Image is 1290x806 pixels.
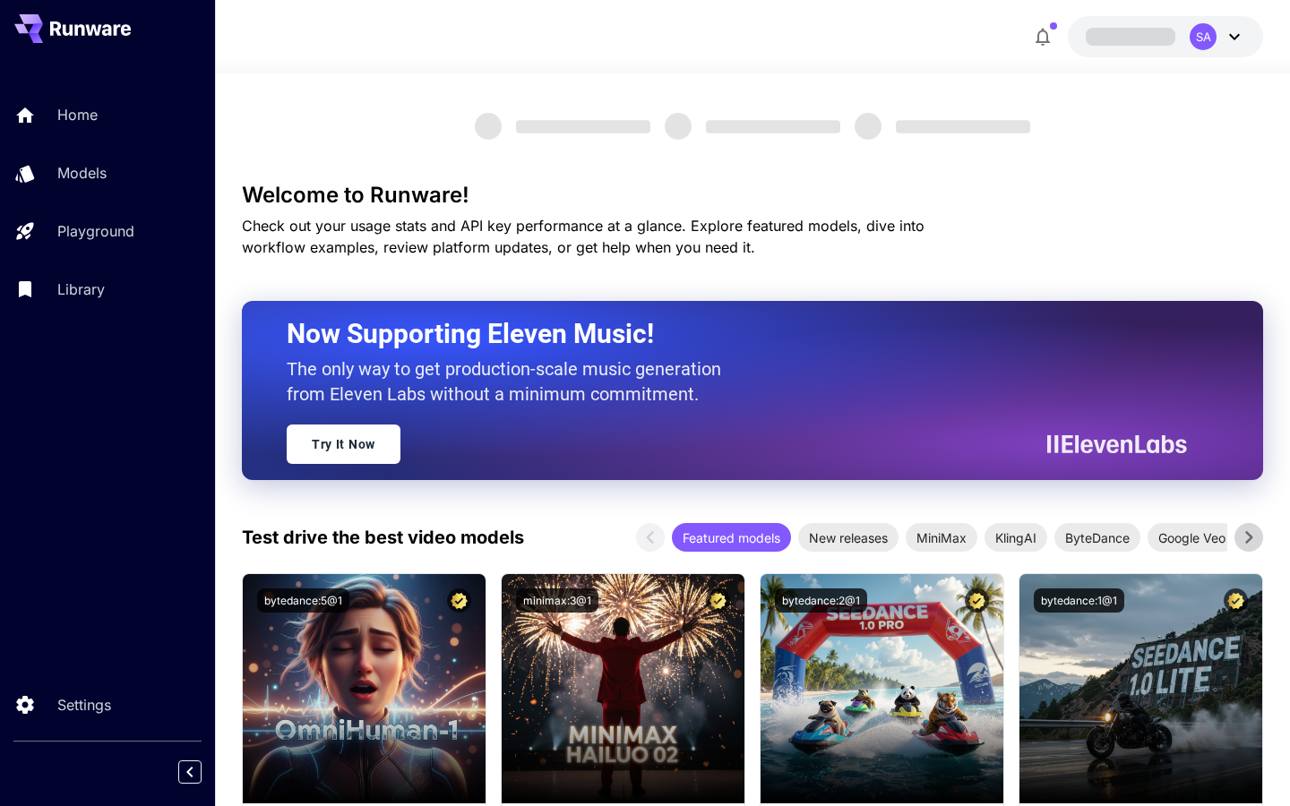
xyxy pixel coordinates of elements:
[242,524,524,551] p: Test drive the best video models
[1054,528,1140,547] span: ByteDance
[1190,23,1217,50] div: SA
[1034,588,1124,613] button: bytedance:1@1
[761,574,1003,803] img: alt
[192,756,215,788] div: Collapse sidebar
[447,588,471,613] button: Certified Model – Vetted for best performance and includes a commercial license.
[1068,16,1263,57] button: SA
[243,574,486,803] img: alt
[985,523,1047,552] div: KlingAI
[906,528,977,547] span: MiniMax
[798,523,899,552] div: New releases
[57,220,134,242] p: Playground
[57,694,111,716] p: Settings
[672,523,791,552] div: Featured models
[287,356,735,407] p: The only way to get production-scale music generation from Eleven Labs without a minimum commitment.
[257,588,349,613] button: bytedance:5@1
[287,317,1174,351] h2: Now Supporting Eleven Music!
[287,424,400,464] a: Try It Now
[242,183,1263,208] h3: Welcome to Runware!
[516,588,598,613] button: minimax:3@1
[965,588,989,613] button: Certified Model – Vetted for best performance and includes a commercial license.
[242,217,924,256] span: Check out your usage stats and API key performance at a glance. Explore featured models, dive int...
[1054,523,1140,552] div: ByteDance
[57,162,107,184] p: Models
[57,104,98,125] p: Home
[706,588,730,613] button: Certified Model – Vetted for best performance and includes a commercial license.
[1148,528,1236,547] span: Google Veo
[798,528,899,547] span: New releases
[775,588,867,613] button: bytedance:2@1
[1224,588,1248,613] button: Certified Model – Vetted for best performance and includes a commercial license.
[1148,523,1236,552] div: Google Veo
[178,760,202,784] button: Collapse sidebar
[985,528,1047,547] span: KlingAI
[57,279,105,300] p: Library
[502,574,744,803] img: alt
[906,523,977,552] div: MiniMax
[672,528,791,547] span: Featured models
[1019,574,1262,803] img: alt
